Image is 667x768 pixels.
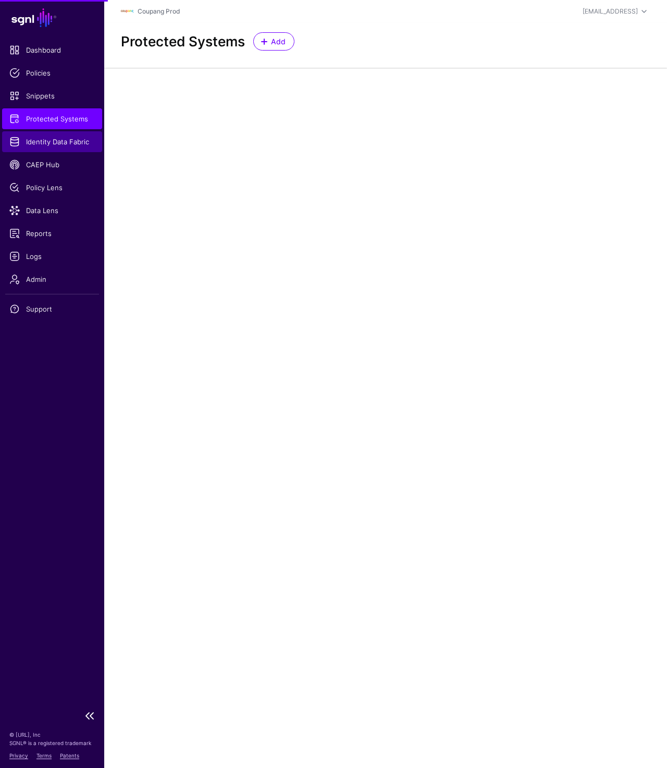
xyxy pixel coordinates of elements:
[9,159,95,170] span: CAEP Hub
[6,6,98,29] a: SGNL
[9,304,95,314] span: Support
[9,752,28,759] a: Privacy
[2,40,102,60] a: Dashboard
[9,91,95,101] span: Snippets
[2,246,102,267] a: Logs
[9,228,95,239] span: Reports
[9,205,95,216] span: Data Lens
[138,7,180,15] a: Coupang Prod
[270,36,287,47] span: Add
[9,137,95,147] span: Identity Data Fabric
[9,739,95,747] p: SGNL® is a registered trademark
[253,32,294,51] a: Add
[121,33,245,49] h2: Protected Systems
[9,114,95,124] span: Protected Systems
[583,7,638,16] div: [EMAIL_ADDRESS]
[9,45,95,55] span: Dashboard
[2,85,102,106] a: Snippets
[2,63,102,83] a: Policies
[2,154,102,175] a: CAEP Hub
[2,108,102,129] a: Protected Systems
[2,131,102,152] a: Identity Data Fabric
[9,730,95,739] p: © [URL], Inc
[36,752,52,759] a: Terms
[9,274,95,284] span: Admin
[9,182,95,193] span: Policy Lens
[2,269,102,290] a: Admin
[9,68,95,78] span: Policies
[9,251,95,262] span: Logs
[2,200,102,221] a: Data Lens
[2,177,102,198] a: Policy Lens
[121,5,133,18] img: svg+xml;base64,PHN2ZyBpZD0iTG9nbyIgeG1sbnM9Imh0dHA6Ly93d3cudzMub3JnLzIwMDAvc3ZnIiB3aWR0aD0iMTIxLj...
[2,223,102,244] a: Reports
[60,752,79,759] a: Patents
